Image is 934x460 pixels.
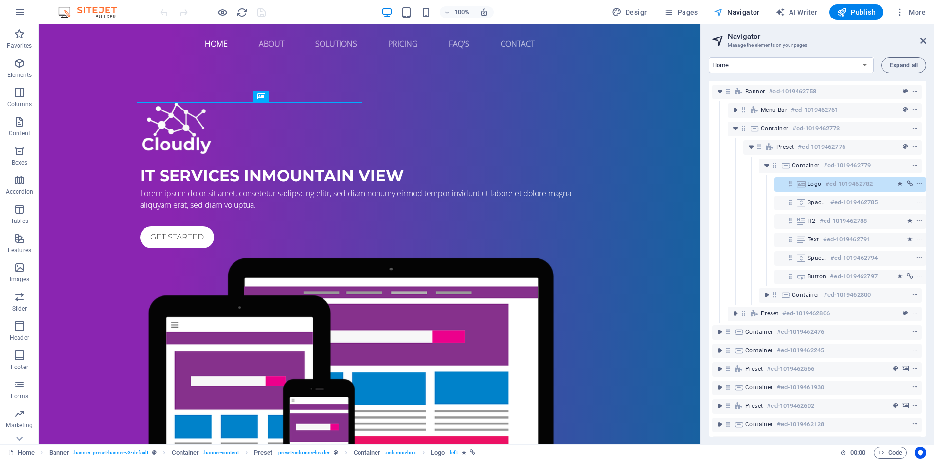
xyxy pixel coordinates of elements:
p: Images [10,276,30,283]
button: background [900,363,910,375]
h6: #ed-1019462794 [830,252,878,264]
h6: #ed-1019462788 [820,215,867,227]
img: Editor Logo [56,6,129,18]
button: preset [900,141,910,153]
h2: Navigator [728,32,926,41]
h6: #ed-1019462800 [824,289,871,301]
button: preset [900,308,910,319]
button: context-menu [915,197,924,208]
h6: Session time [840,447,866,459]
h6: #ed-1019462806 [782,308,829,319]
button: context-menu [910,123,920,134]
h6: #ed-1019462758 [769,86,816,97]
span: Container [792,291,820,299]
span: 00 00 [850,447,865,459]
p: Content [9,129,30,137]
span: Publish [837,7,876,17]
span: Spacer [808,254,826,262]
span: Click to select. Double-click to edit [49,447,70,459]
p: Boxes [12,159,28,166]
button: background [900,400,910,412]
span: Navigator [714,7,760,17]
div: Design (Ctrl+Alt+Y) [608,4,652,20]
button: animation [895,178,905,190]
span: Banner [745,88,765,95]
span: Spacer [808,199,826,206]
button: Expand all [881,57,926,73]
a: Click to cancel selection. Double-click to open Pages [8,447,35,459]
h6: #ed-1019462602 [767,400,814,412]
span: Expand all [890,62,918,68]
span: Button [808,273,826,280]
button: context-menu [910,326,920,338]
button: Design [608,4,652,20]
span: : [857,449,859,456]
span: Logo [808,180,822,188]
button: context-menu [910,160,920,171]
h6: #ed-1019462785 [830,197,878,208]
h6: #ed-1019462761 [791,104,838,116]
h6: #ed-1019462791 [823,234,870,245]
nav: breadcrumb [49,447,475,459]
span: . preset-columns-header [276,447,330,459]
i: This element is a customizable preset [152,450,157,455]
h6: #ed-1019462245 [777,345,824,356]
button: context-menu [910,382,920,393]
p: Footer [11,363,28,371]
p: Header [10,334,29,342]
button: toggle-expand [730,308,741,319]
span: . banner .preset-banner-v3-default [73,447,148,459]
button: context-menu [910,86,920,97]
h6: #ed-1019462779 [824,160,871,171]
span: H2 [808,217,816,225]
button: Pages [660,4,701,20]
button: toggle-expand [714,86,726,97]
button: toggle-expand [714,419,726,430]
h6: #ed-1019462476 [777,326,824,338]
i: On resize automatically adjust zoom level to fit chosen device. [480,8,488,17]
span: Container [745,328,773,336]
p: Forms [11,392,28,400]
button: toggle-expand [714,382,726,393]
span: Container [745,421,773,428]
i: Reload page [236,7,248,18]
button: link [905,178,915,190]
button: More [891,4,930,20]
button: context-menu [915,252,924,264]
span: Click to select. Double-click to edit [254,447,273,459]
span: Preset [776,143,794,151]
button: toggle-expand [714,345,726,356]
button: animation [905,234,915,245]
button: context-menu [910,419,920,430]
span: Click to select. Double-click to edit [172,447,199,459]
button: AI Writer [772,4,822,20]
p: Favorites [7,42,32,50]
button: preset [891,363,900,375]
span: Pages [664,7,698,17]
h6: #ed-1019461930 [777,382,824,393]
button: preset [900,104,910,116]
span: . columns-box [385,447,416,459]
span: Container [745,384,773,391]
span: Design [612,7,648,17]
button: link [905,271,915,282]
h6: #ed-1019462128 [777,419,824,430]
span: Preset [745,365,763,373]
span: Container [745,347,773,354]
span: Code [878,447,902,459]
h6: 100% [454,6,470,18]
p: Slider [12,305,27,313]
button: context-menu [910,289,920,301]
p: Accordion [6,188,33,196]
span: Preset [761,310,778,317]
h6: #ed-1019462797 [830,271,877,282]
h6: #ed-1019462776 [798,141,845,153]
button: Usercentrics [915,447,926,459]
button: toggle-expand [761,160,772,171]
button: toggle-expand [761,289,772,301]
button: toggle-expand [730,123,741,134]
button: context-menu [915,215,924,227]
span: Click to select. Double-click to edit [431,447,445,459]
button: 100% [440,6,474,18]
button: toggle-expand [745,141,757,153]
